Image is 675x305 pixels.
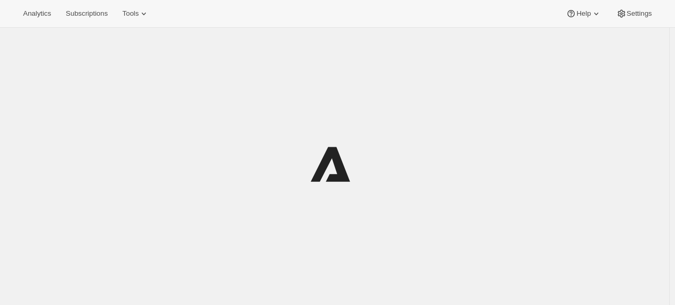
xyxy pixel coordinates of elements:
span: Tools [122,9,139,18]
button: Help [560,6,607,21]
span: Subscriptions [66,9,108,18]
span: Analytics [23,9,51,18]
button: Analytics [17,6,57,21]
span: Settings [627,9,652,18]
button: Subscriptions [59,6,114,21]
button: Settings [610,6,658,21]
button: Tools [116,6,155,21]
span: Help [576,9,590,18]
